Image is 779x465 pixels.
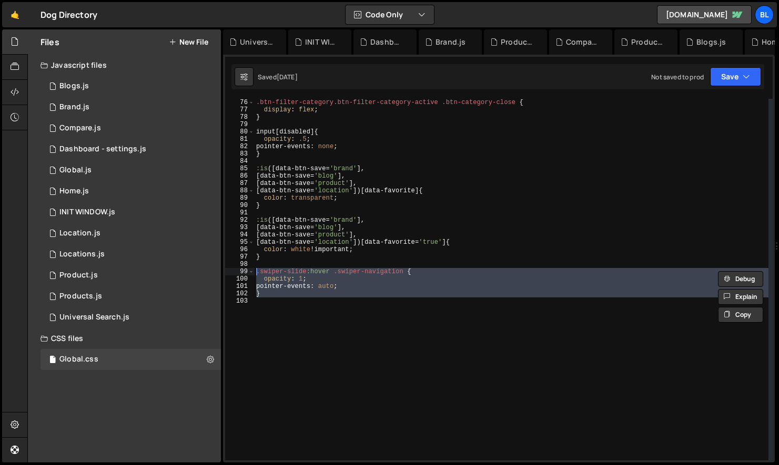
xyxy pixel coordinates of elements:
[718,289,763,305] button: Explain
[59,102,89,112] div: Brand.js
[41,202,221,223] div: 16220/44477.js
[225,187,255,194] div: 88
[225,253,255,261] div: 97
[41,223,221,244] : 16220/43679.js
[59,81,89,91] div: Blogs.js
[41,76,221,97] div: 16220/44321.js
[59,166,92,175] div: Global.js
[41,36,59,48] h2: Files
[225,150,255,158] div: 83
[28,55,221,76] div: Javascript files
[41,265,221,286] div: 16220/44393.js
[59,123,101,133] div: Compare.js
[225,194,255,202] div: 89
[436,37,466,47] div: Brand.js
[59,208,115,217] div: INIT WINDOW.js
[41,8,97,21] div: Dog Directory
[59,229,100,238] div: Location.js
[225,261,255,268] div: 98
[225,216,255,224] div: 92
[225,275,255,283] div: 100
[240,37,274,47] div: Universal Search.js
[501,37,534,47] div: Product.js
[225,297,255,305] div: 103
[225,239,255,246] div: 95
[225,128,255,136] div: 80
[225,202,255,209] div: 90
[59,250,105,259] div: Locations.js
[169,38,208,46] button: New File
[225,224,255,231] div: 93
[59,271,98,280] div: Product.js
[41,97,221,118] div: 16220/44394.js
[41,349,221,370] div: 16220/43682.css
[225,113,255,121] div: 78
[718,307,763,323] button: Copy
[651,73,704,81] div: Not saved to prod
[59,292,102,301] div: Products.js
[225,165,255,172] div: 85
[41,181,221,202] div: 16220/44319.js
[41,307,221,328] div: 16220/45124.js
[225,99,255,106] div: 76
[225,246,255,253] div: 96
[225,268,255,275] div: 99
[2,2,28,27] a: 🤙
[710,67,761,86] button: Save
[755,5,774,24] a: Bl
[59,187,89,196] div: Home.js
[225,283,255,290] div: 101
[41,160,221,181] div: 16220/43681.js
[59,355,98,364] div: Global.css
[718,271,763,287] button: Debug
[566,37,600,47] div: Compare.js
[41,139,221,160] div: 16220/44476.js
[225,290,255,297] div: 102
[41,118,221,139] div: 16220/44328.js
[370,37,404,47] div: Dashboard - settings.js
[631,37,665,47] div: Products.js
[225,180,255,187] div: 87
[657,5,752,24] a: [DOMAIN_NAME]
[59,313,129,322] div: Universal Search.js
[225,136,255,143] div: 81
[225,158,255,165] div: 84
[59,144,146,154] div: Dashboard - settings.js
[258,73,298,81] div: Saved
[225,172,255,180] div: 86
[41,244,221,265] div: 16220/43680.js
[305,37,339,47] div: INIT WINDOW.js
[225,209,255,216] div: 91
[225,143,255,150] div: 82
[277,73,298,81] div: [DATE]
[41,286,221,307] div: 16220/44324.js
[225,121,255,128] div: 79
[225,106,255,113] div: 77
[28,328,221,349] div: CSS files
[225,231,255,239] div: 94
[346,5,434,24] button: Code Only
[696,37,726,47] div: Blogs.js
